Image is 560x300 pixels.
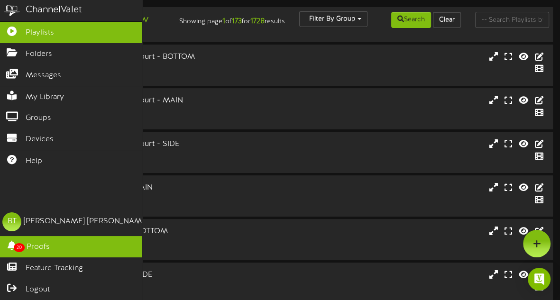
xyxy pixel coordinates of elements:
span: Proofs [27,242,50,253]
span: 20 [14,243,25,252]
button: Search [391,12,431,28]
div: Open Intercom Messenger [528,268,551,291]
span: Feature Tracking [26,263,83,274]
span: Playlists [26,27,54,38]
span: Folders [26,49,52,60]
input: -- Search Playlists by Name -- [475,12,549,28]
div: Showing page of for results [160,11,292,27]
span: Logout [26,284,50,295]
strong: 1 [222,17,225,26]
span: Messages [26,70,61,81]
strong: 1728 [250,17,265,26]
button: Filter By Group [299,11,367,27]
button: Clear [433,12,461,28]
span: Devices [26,134,54,145]
div: ChannelValet [26,3,82,17]
span: My Library [26,92,64,103]
div: [PERSON_NAME] [PERSON_NAME] [24,216,148,227]
span: Groups [26,113,51,124]
div: BT [2,212,21,231]
strong: 173 [232,17,242,26]
span: Help [26,156,42,167]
